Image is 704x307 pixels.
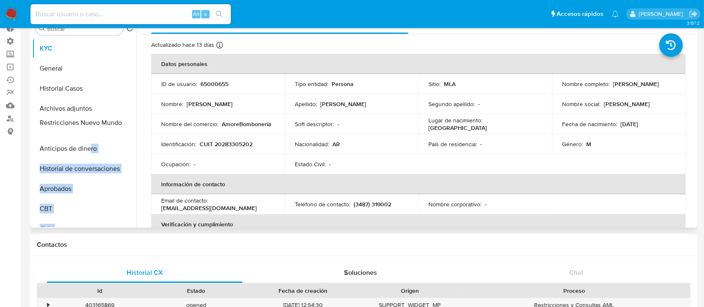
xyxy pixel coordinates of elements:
p: M [586,140,591,148]
p: Lugar de nacimiento : [428,117,482,124]
button: KYC [32,38,137,58]
p: MLA [444,80,456,88]
div: Id [58,287,142,295]
span: Alt [193,10,200,18]
th: Datos personales [151,54,686,74]
p: [EMAIL_ADDRESS][DOMAIN_NAME] [161,204,257,212]
p: [GEOGRAPHIC_DATA] [428,124,487,132]
span: Accesos rápidos [557,10,603,18]
span: Historial CX [127,268,163,277]
p: CUIT 20283305202 [200,140,253,148]
p: Nombre : [161,100,183,108]
p: [PERSON_NAME] [187,100,233,108]
button: Volver al orden por defecto [127,25,133,34]
p: - [337,120,339,128]
p: AR [332,140,340,148]
p: Nombre del comercio : [161,120,218,128]
button: CBT [32,199,137,219]
p: - [194,160,195,168]
p: Email de contacto : [161,197,208,204]
p: ID de usuario : [161,80,197,88]
button: search-icon [210,8,228,20]
span: s [204,10,207,18]
p: Soft descriptor : [295,120,334,128]
span: Soluciones [344,268,377,277]
th: Verificación y cumplimiento [151,214,686,234]
button: Historial Casos [32,79,137,99]
p: - [329,160,331,168]
p: (3487) 319002 [354,200,391,208]
p: Estado Civil : [295,160,326,168]
a: Salir [689,10,698,18]
p: Género : [562,140,583,148]
p: Segundo apellido : [428,100,475,108]
p: País de residencia : [428,140,477,148]
input: Buscar usuario o caso... [30,9,231,20]
span: 3.157.2 [687,20,700,26]
div: Proceso [464,287,684,295]
a: Notificaciones [612,10,619,18]
p: - [485,200,486,208]
div: Fecha de creación [250,287,356,295]
p: Fecha de nacimiento : [562,120,617,128]
p: Ocupación : [161,160,190,168]
button: Buscar [39,25,46,32]
p: [DATE] [620,120,638,128]
p: Actualizado hace 13 días [151,41,214,49]
p: [PERSON_NAME] [604,100,650,108]
p: ezequiel.castrillon@mercadolibre.com [639,10,686,18]
p: Nombre social : [562,100,600,108]
p: Tipo entidad : [295,80,328,88]
th: Información de contacto [151,174,686,194]
p: [PERSON_NAME] [613,80,659,88]
div: Origen [367,287,452,295]
button: Aprobados [32,179,137,199]
p: - [478,100,480,108]
button: General [32,58,137,79]
button: Anticipos de dinero [32,139,137,159]
p: Apellido : [295,100,317,108]
input: Buscar [47,25,120,33]
p: AmoreBombonería [222,120,271,128]
p: 65000655 [200,80,228,88]
button: CVU [32,219,137,239]
p: [PERSON_NAME] [320,100,366,108]
p: Nacionalidad : [295,140,329,148]
h1: Contactos [37,241,691,249]
span: Chat [569,268,583,277]
button: Historial de conversaciones [32,159,137,179]
p: Nombre completo : [562,80,610,88]
p: Nombre corporativo : [428,200,481,208]
p: Teléfono de contacto : [295,200,350,208]
div: Estado [154,287,239,295]
p: Persona [332,80,354,88]
p: - [480,140,482,148]
p: Sitio : [428,80,441,88]
p: Identificación : [161,140,196,148]
button: Archivos adjuntos [32,99,137,119]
